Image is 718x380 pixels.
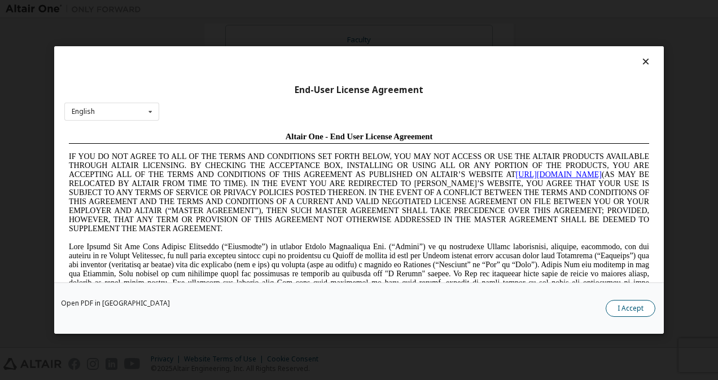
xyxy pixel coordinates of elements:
[452,43,537,51] a: [URL][DOMAIN_NAME]
[72,108,95,115] div: English
[221,5,369,14] span: Altair One - End User License Agreement
[61,300,170,307] a: Open PDF in [GEOGRAPHIC_DATA]
[64,85,654,96] div: End-User License Agreement
[5,25,585,105] span: IF YOU DO NOT AGREE TO ALL OF THE TERMS AND CONDITIONS SET FORTH BELOW, YOU MAY NOT ACCESS OR USE...
[5,115,585,196] span: Lore Ipsumd Sit Ame Cons Adipisc Elitseddo (“Eiusmodte”) in utlabor Etdolo Magnaaliqua Eni. (“Adm...
[606,300,655,317] button: I Accept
